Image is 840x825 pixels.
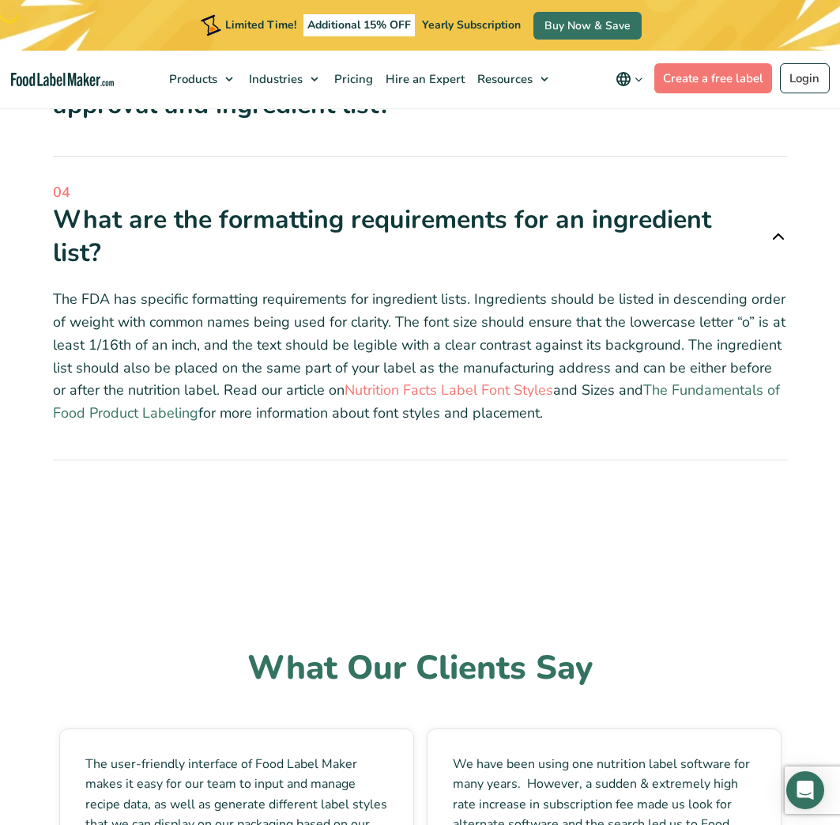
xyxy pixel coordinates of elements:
[161,51,241,108] a: Products
[53,182,788,269] a: 04 What are the formatting requirements for an ingredient list?
[53,380,780,422] a: The Fundamentals of Food Product Labeling
[53,55,788,121] div: Can you put your own label on a package without FDA approval and ingredient list?
[381,71,466,87] span: Hire an Expert
[378,51,469,108] a: Hire an Expert
[241,51,326,108] a: Industries
[53,647,788,691] h2: What Our Clients Say
[422,17,521,32] span: Yearly Subscription
[780,63,830,93] a: Login
[533,12,642,40] a: Buy Now & Save
[330,71,375,87] span: Pricing
[469,51,556,108] a: Resources
[53,288,788,425] p: The FDA has specific formatting requirements for ingredient lists. Ingredients should be listed i...
[326,51,378,108] a: Pricing
[786,771,824,809] div: Open Intercom Messenger
[164,71,219,87] span: Products
[53,203,788,269] div: What are the formatting requirements for an ingredient list?
[53,182,788,203] span: 04
[303,14,415,36] span: Additional 15% OFF
[225,17,296,32] span: Limited Time!
[244,71,304,87] span: Industries
[654,63,773,93] a: Create a free label
[345,380,553,399] a: Nutrition Facts Label Font Styles
[473,71,534,87] span: Resources
[53,34,788,121] a: 03 Can you put your own label on a package without FDA approval and ingredient list?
